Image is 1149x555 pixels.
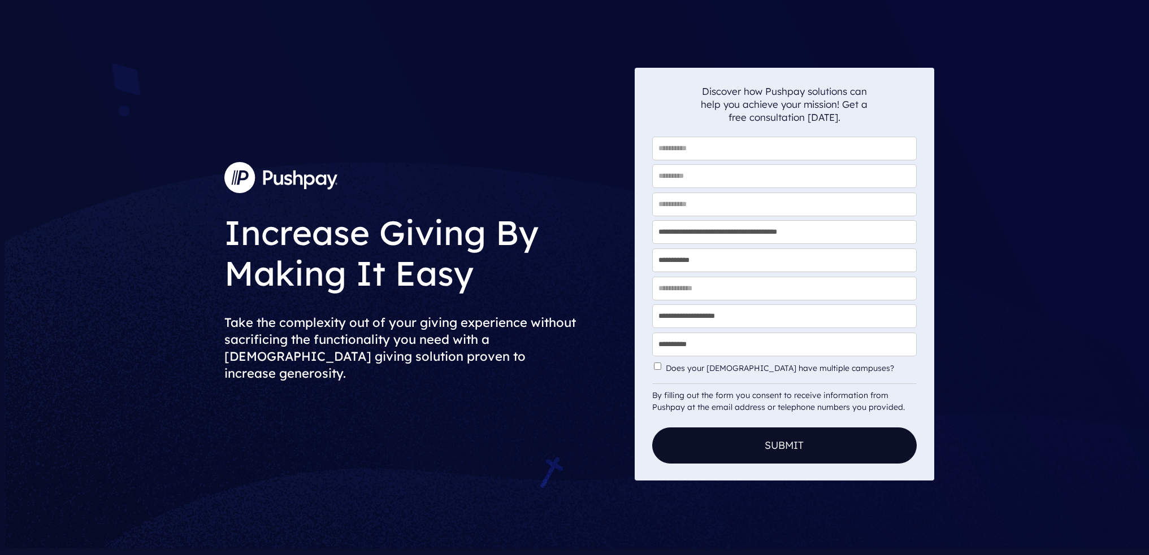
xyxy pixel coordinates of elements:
p: Discover how Pushpay solutions can help you achieve your mission! Get a free consultation [DATE]. [701,85,868,124]
label: Does your [DEMOGRAPHIC_DATA] have multiple campuses? [666,364,914,373]
div: By filling out the form you consent to receive information from Pushpay at the email address or t... [652,383,917,413]
h1: Increase Giving By Making It Easy [224,203,626,296]
h2: Take the complexity out of your giving experience without sacrificing the functionality you need ... [224,305,626,391]
button: Submit [652,427,917,464]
